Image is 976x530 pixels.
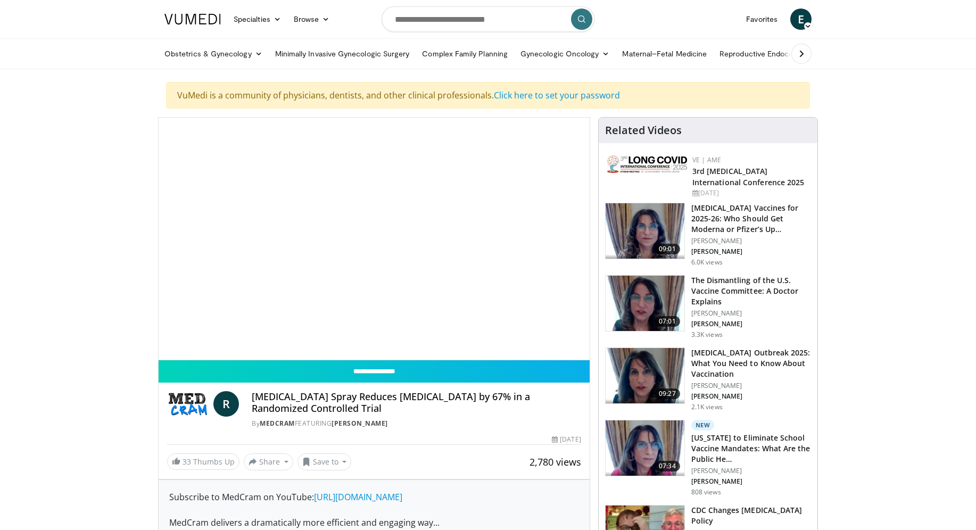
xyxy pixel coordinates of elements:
[691,382,811,390] p: [PERSON_NAME]
[790,9,812,30] a: E
[416,43,514,64] a: Complex Family Planning
[616,43,713,64] a: Maternal–Fetal Medicine
[159,118,590,360] video-js: Video Player
[514,43,616,64] a: Gynecologic Oncology
[167,453,239,470] a: 33 Thumbs Up
[227,9,287,30] a: Specialties
[691,309,811,318] p: [PERSON_NAME]
[606,420,684,476] img: f91db653-cf0b-4132-a976-682875a59ce6.png.150x105_q85_crop-smart_upscale.png
[606,203,684,259] img: 4e370bb1-17f0-4657-a42f-9b995da70d2f.png.150x105_q85_crop-smart_upscale.png
[691,247,811,256] p: [PERSON_NAME]
[183,457,191,467] span: 33
[691,477,811,486] p: [PERSON_NAME]
[252,419,581,428] div: By FEATURING
[691,237,811,245] p: [PERSON_NAME]
[691,488,721,496] p: 808 views
[260,419,295,428] a: MedCram
[655,244,680,254] span: 09:01
[691,347,811,379] h3: [MEDICAL_DATA] Outbreak 2025: What You Need to Know About Vaccination
[691,505,811,526] h3: CDC Changes [MEDICAL_DATA] Policy
[167,391,209,417] img: MedCram
[606,348,684,403] img: 058664c7-5669-4641-9410-88c3054492ce.png.150x105_q85_crop-smart_upscale.png
[166,82,810,109] div: VuMedi is a community of physicians, dentists, and other clinical professionals.
[740,9,784,30] a: Favorites
[605,124,682,137] h4: Related Videos
[691,320,811,328] p: [PERSON_NAME]
[692,166,805,187] a: 3rd [MEDICAL_DATA] International Conference 2025
[691,203,811,235] h3: [MEDICAL_DATA] Vaccines for 2025-26: Who Should Get Moderna or Pfizer’s Up…
[494,89,620,101] a: Click here to set your password
[692,155,721,164] a: VE | AME
[269,43,416,64] a: Minimally Invasive Gynecologic Surgery
[530,456,581,468] span: 2,780 views
[382,6,594,32] input: Search topics, interventions
[605,275,811,339] a: 07:01 The Dismantling of the U.S. Vaccine Committee: A Doctor Explains [PERSON_NAME] [PERSON_NAME...
[713,43,891,64] a: Reproductive Endocrinology & [MEDICAL_DATA]
[691,275,811,307] h3: The Dismantling of the U.S. Vaccine Committee: A Doctor Explains
[158,43,269,64] a: Obstetrics & Gynecology
[655,388,680,399] span: 09:27
[655,461,680,471] span: 07:34
[691,392,811,401] p: [PERSON_NAME]
[655,316,680,327] span: 07:01
[213,391,239,417] a: R
[287,9,336,30] a: Browse
[605,420,811,496] a: 07:34 New [US_STATE] to Eliminate School Vaccine Mandates: What Are the Public He… [PERSON_NAME] ...
[605,347,811,411] a: 09:27 [MEDICAL_DATA] Outbreak 2025: What You Need to Know About Vaccination [PERSON_NAME] [PERSON...
[691,433,811,465] h3: [US_STATE] to Eliminate School Vaccine Mandates: What Are the Public He…
[252,391,581,414] h4: [MEDICAL_DATA] Spray Reduces [MEDICAL_DATA] by 67% in a Randomized Controlled Trial
[244,453,293,470] button: Share
[691,420,715,430] p: New
[605,203,811,267] a: 09:01 [MEDICAL_DATA] Vaccines for 2025-26: Who Should Get Moderna or Pfizer’s Up… [PERSON_NAME] [...
[297,453,352,470] button: Save to
[691,467,811,475] p: [PERSON_NAME]
[164,14,221,24] img: VuMedi Logo
[691,403,723,411] p: 2.1K views
[691,330,723,339] p: 3.3K views
[692,188,809,198] div: [DATE]
[552,435,581,444] div: [DATE]
[332,419,388,428] a: [PERSON_NAME]
[691,258,723,267] p: 6.0K views
[607,155,687,173] img: a2792a71-925c-4fc2-b8ef-8d1b21aec2f7.png.150x105_q85_autocrop_double_scale_upscale_version-0.2.jpg
[606,276,684,331] img: bf90d3d8-5314-48e2-9a88-53bc2fed6b7a.150x105_q85_crop-smart_upscale.jpg
[314,491,402,503] a: [URL][DOMAIN_NAME]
